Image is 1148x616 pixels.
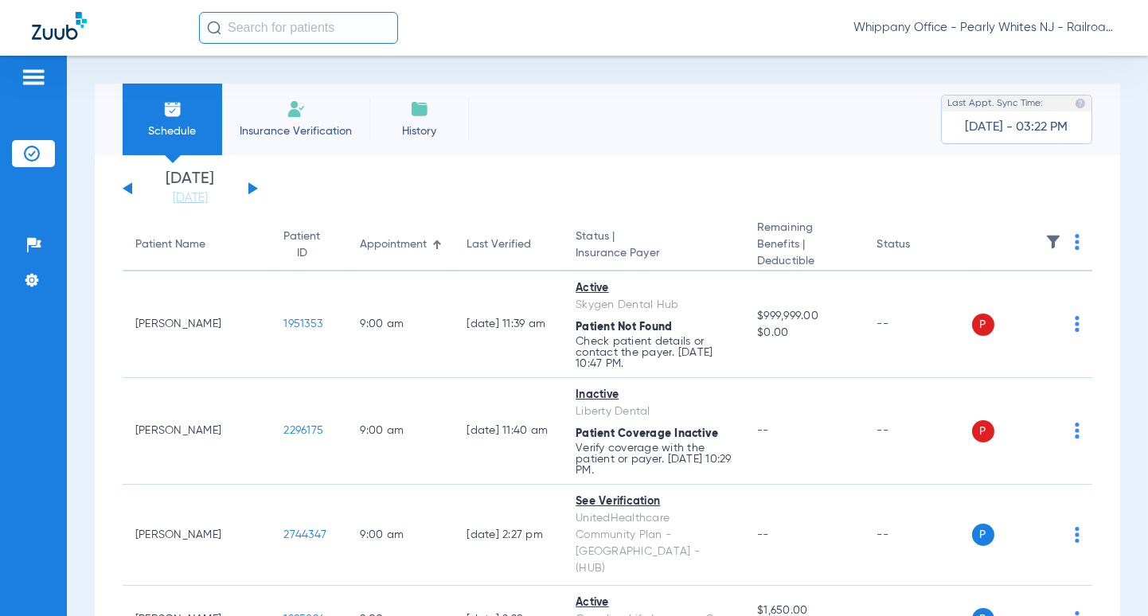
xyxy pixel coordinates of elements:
[576,336,732,369] p: Check patient details or contact the payer. [DATE] 10:47 PM.
[1068,540,1148,616] iframe: Chat Widget
[757,529,769,540] span: --
[576,387,732,404] div: Inactive
[576,280,732,297] div: Active
[284,318,323,329] span: 1951353
[865,378,972,485] td: --
[284,425,324,436] span: 2296175
[576,245,732,262] span: Insurance Payer
[348,485,455,586] td: 9:00 AM
[361,236,442,253] div: Appointment
[207,21,221,35] img: Search Icon
[163,99,182,119] img: Schedule
[455,271,564,378] td: [DATE] 11:39 AM
[576,297,732,314] div: Skygen Dental Hub
[865,485,972,586] td: --
[757,308,851,325] span: $999,999.00
[563,220,744,271] th: Status |
[972,420,994,443] span: P
[576,595,732,611] div: Active
[853,20,1116,36] span: Whippany Office - Pearly Whites NJ - Railroad Plaza Dental Associates Spec LLC - [GEOGRAPHIC_DATA...
[576,428,718,439] span: Patient Coverage Inactive
[381,123,457,139] span: History
[1075,316,1080,332] img: group-dot-blue.svg
[757,253,851,270] span: Deductible
[135,123,210,139] span: Schedule
[972,314,994,336] span: P
[972,524,994,546] span: P
[348,271,455,378] td: 9:00 AM
[21,68,46,87] img: hamburger-icon
[744,220,864,271] th: Remaining Benefits |
[361,236,428,253] div: Appointment
[467,236,551,253] div: Last Verified
[757,325,851,341] span: $0.00
[287,99,306,119] img: Manual Insurance Verification
[284,529,327,540] span: 2744347
[234,123,357,139] span: Insurance Verification
[123,485,271,586] td: [PERSON_NAME]
[284,228,321,262] div: Patient ID
[32,12,87,40] img: Zuub Logo
[1075,98,1086,109] img: last sync help info
[455,485,564,586] td: [DATE] 2:27 PM
[1075,527,1080,543] img: group-dot-blue.svg
[123,271,271,378] td: [PERSON_NAME]
[576,510,732,577] div: UnitedHealthcare Community Plan - [GEOGRAPHIC_DATA] - (HUB)
[467,236,532,253] div: Last Verified
[947,96,1043,111] span: Last Appt. Sync Time:
[348,378,455,485] td: 9:00 AM
[284,228,335,262] div: Patient ID
[135,236,259,253] div: Patient Name
[143,190,238,206] a: [DATE]
[576,404,732,420] div: Liberty Dental
[865,220,972,271] th: Status
[143,171,238,206] li: [DATE]
[865,271,972,378] td: --
[123,378,271,485] td: [PERSON_NAME]
[199,12,398,44] input: Search for patients
[576,322,672,333] span: Patient Not Found
[1075,234,1080,250] img: group-dot-blue.svg
[966,119,1068,135] span: [DATE] - 03:22 PM
[576,443,732,476] p: Verify coverage with the patient or payer. [DATE] 10:29 PM.
[1045,234,1061,250] img: filter.svg
[455,378,564,485] td: [DATE] 11:40 AM
[1075,423,1080,439] img: group-dot-blue.svg
[757,425,769,436] span: --
[576,493,732,510] div: See Verification
[135,236,205,253] div: Patient Name
[410,99,429,119] img: History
